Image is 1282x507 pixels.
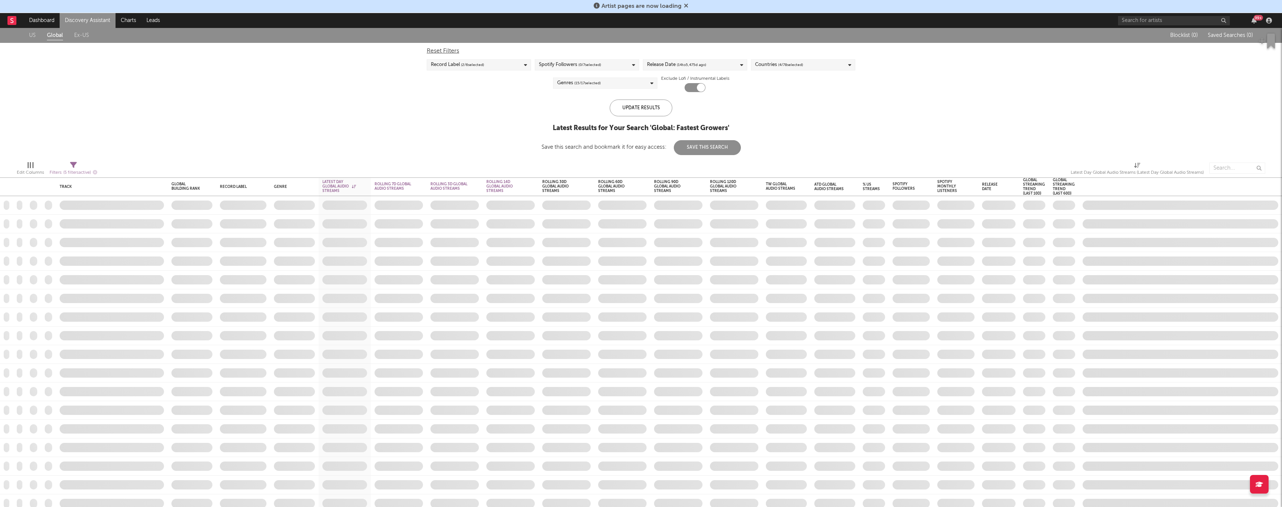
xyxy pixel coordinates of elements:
span: ( 4 / 78 selected) [778,60,803,69]
div: Edit Columns [17,168,44,177]
div: Rolling 30D Global Audio Streams [542,180,580,193]
span: ( 2 / 6 selected) [461,60,484,69]
button: Save This Search [674,140,741,155]
div: Filters [50,168,97,177]
span: Blocklist [1170,33,1198,38]
span: ( 14 to 5,475 d ago) [677,60,706,69]
a: Dashboard [24,13,60,28]
span: ( 0 / 7 selected) [578,60,601,69]
div: ATD Global Audio Streams [814,182,844,191]
div: Latest Day Global Audio Streams [322,180,356,193]
div: Spotify Monthly Listeners [937,180,963,193]
div: Spotify Followers [893,182,919,191]
div: Filters(5 filters active) [50,159,97,180]
div: Release Date [982,182,1004,191]
span: Saved Searches [1208,33,1253,38]
div: Reset Filters [427,47,855,56]
span: ( 5 filters active) [63,171,91,175]
div: % US Streams [863,182,880,191]
span: ( 0 ) [1247,33,1253,38]
span: ( 15 / 17 selected) [574,79,601,88]
div: Release Date [647,60,706,69]
div: Latest Day Global Audio Streams (Latest Day Global Audio Streams) [1071,159,1204,180]
a: Ex-US [74,31,89,40]
div: 99 + [1254,15,1263,21]
div: Spotify Followers [539,60,601,69]
div: Latest Results for Your Search ' Global: Fastest Growers ' [541,124,741,133]
div: Update Results [610,100,672,116]
a: Leads [141,13,165,28]
div: TW Global Audio Streams [766,182,796,191]
div: Global Streaming Trend (last 10d) [1023,178,1045,196]
div: Rolling 60D Global Audio Streams [598,180,635,193]
span: ( 0 ) [1191,33,1198,38]
div: Rolling 90D Global Audio Streams [654,180,691,193]
div: Edit Columns [17,159,44,180]
div: Record Label [431,60,484,69]
div: Latest Day Global Audio Streams (Latest Day Global Audio Streams) [1071,168,1204,177]
a: Global [47,31,63,40]
a: Discovery Assistant [60,13,116,28]
div: Rolling 14D Global Audio Streams [486,180,524,193]
div: Rolling 120D Global Audio Streams [710,180,747,193]
div: Countries [755,60,803,69]
div: Global Streaming Trend (last 60d) [1053,178,1075,196]
div: Genre [274,185,311,189]
div: Save this search and bookmark it for easy access: [541,144,741,150]
button: Saved Searches (0) [1206,32,1253,38]
a: US [29,31,36,40]
button: 99+ [1251,18,1257,23]
div: Track [60,185,160,189]
a: Charts [116,13,141,28]
span: Dismiss [684,3,688,9]
span: Artist pages are now loading [601,3,682,9]
div: Global Building Rank [171,182,201,191]
div: Genres [557,79,601,88]
input: Search... [1209,163,1265,174]
div: Record Label [220,185,255,189]
label: Exclude Lofi / Instrumental Labels [661,74,729,83]
div: Rolling 7D Global Audio Streams [375,182,412,191]
input: Search for artists [1118,16,1230,25]
div: Rolling 3D Global Audio Streams [430,182,468,191]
